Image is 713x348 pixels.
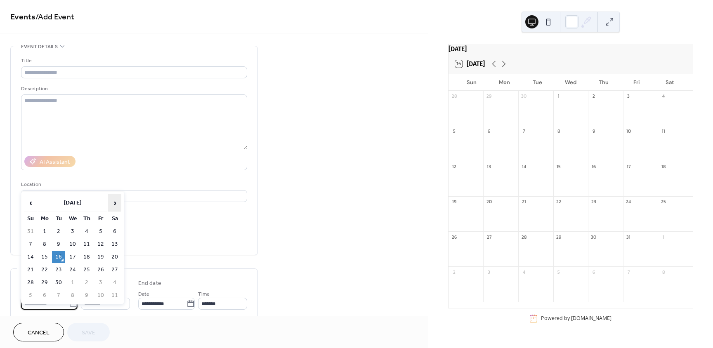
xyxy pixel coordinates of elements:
th: Tu [52,213,65,225]
td: 9 [52,238,65,250]
div: 1 [660,234,666,240]
th: We [66,213,79,225]
div: 18 [660,163,666,169]
div: 2 [590,93,597,99]
td: 16 [52,251,65,263]
div: 28 [451,93,457,99]
td: 19 [94,251,107,263]
td: 22 [38,264,51,276]
span: Event details [21,42,58,51]
td: 3 [66,226,79,237]
td: 28 [24,277,37,289]
div: Wed [554,74,587,91]
div: Title [21,56,246,65]
td: 4 [80,226,93,237]
td: 11 [80,238,93,250]
div: Powered by [541,315,611,322]
div: Sat [653,74,686,91]
div: 23 [590,199,597,205]
div: 13 [486,163,492,169]
td: 24 [66,264,79,276]
td: 27 [108,264,121,276]
div: 4 [521,269,527,275]
div: Location [21,180,246,189]
td: 21 [24,264,37,276]
td: 8 [66,289,79,301]
div: 29 [556,234,562,240]
td: 12 [94,238,107,250]
td: 17 [66,251,79,263]
div: 11 [660,128,666,134]
div: 7 [521,128,527,134]
div: 28 [521,234,527,240]
div: 21 [521,199,527,205]
td: 2 [80,277,93,289]
span: Time [198,290,210,299]
div: 6 [486,128,492,134]
div: Description [21,85,246,93]
div: Sun [455,74,488,91]
td: 1 [66,277,79,289]
td: 20 [108,251,121,263]
div: [DATE] [449,44,693,54]
div: 7 [626,269,632,275]
td: 7 [52,289,65,301]
div: 15 [556,163,562,169]
th: [DATE] [38,194,107,212]
div: 5 [451,128,457,134]
td: 18 [80,251,93,263]
div: 3 [626,93,632,99]
div: 27 [486,234,492,240]
div: 8 [660,269,666,275]
div: 19 [451,199,457,205]
th: Mo [38,213,51,225]
td: 8 [38,238,51,250]
div: 29 [486,93,492,99]
div: 5 [556,269,562,275]
td: 6 [38,289,51,301]
div: 16 [590,163,597,169]
a: Events [10,9,35,25]
div: 20 [486,199,492,205]
div: Fri [620,74,653,91]
td: 11 [108,289,121,301]
td: 6 [108,226,121,237]
div: 14 [521,163,527,169]
td: 3 [94,277,107,289]
td: 13 [108,238,121,250]
button: Cancel [13,323,64,341]
div: 4 [660,93,666,99]
div: 6 [590,269,597,275]
td: 25 [80,264,93,276]
div: 22 [556,199,562,205]
td: 5 [94,226,107,237]
div: Thu [587,74,620,91]
td: 9 [80,289,93,301]
div: 25 [660,199,666,205]
div: Mon [488,74,521,91]
div: 10 [626,128,632,134]
td: 15 [38,251,51,263]
th: Su [24,213,37,225]
td: 30 [52,277,65,289]
td: 1 [38,226,51,237]
th: Sa [108,213,121,225]
td: 7 [24,238,37,250]
span: / Add Event [35,9,74,25]
th: Fr [94,213,107,225]
div: 26 [451,234,457,240]
td: 4 [108,277,121,289]
th: Th [80,213,93,225]
td: 31 [24,226,37,237]
td: 5 [24,289,37,301]
div: 12 [451,163,457,169]
span: Date [138,290,149,299]
td: 26 [94,264,107,276]
td: 23 [52,264,65,276]
span: Cancel [28,329,50,337]
span: ‹ [24,195,37,211]
div: 17 [626,163,632,169]
div: 8 [556,128,562,134]
div: 30 [521,93,527,99]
